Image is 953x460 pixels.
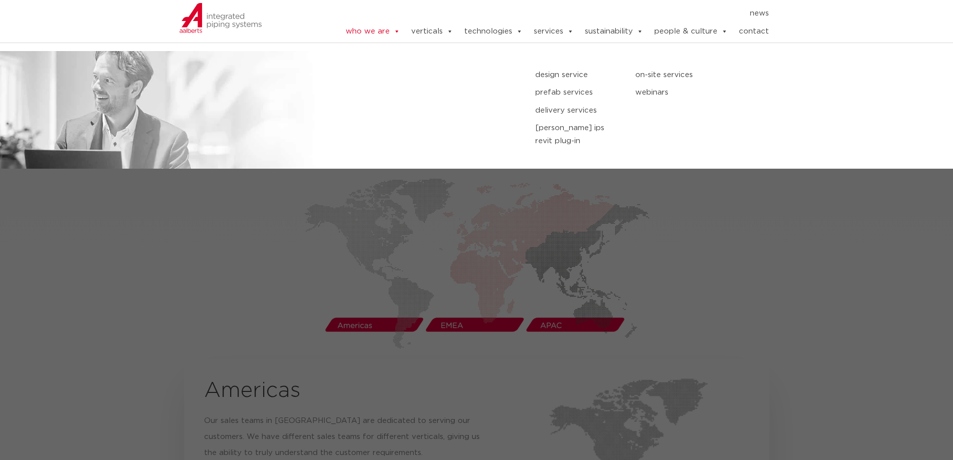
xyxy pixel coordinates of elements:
a: sustainability [585,22,643,42]
a: on-site services [635,69,720,82]
a: technologies [464,22,523,42]
a: news [750,6,769,22]
a: [PERSON_NAME] IPS Revit plug-in [535,122,620,147]
a: verticals [411,22,453,42]
a: contact [739,22,769,42]
a: services [534,22,574,42]
a: webinars [635,86,720,99]
nav: Menu [315,6,769,22]
a: design service [535,69,620,82]
a: delivery services [535,104,620,117]
a: who we are [346,22,400,42]
a: people & culture [654,22,728,42]
a: prefab services [535,86,620,99]
h2: Americas [204,379,490,403]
